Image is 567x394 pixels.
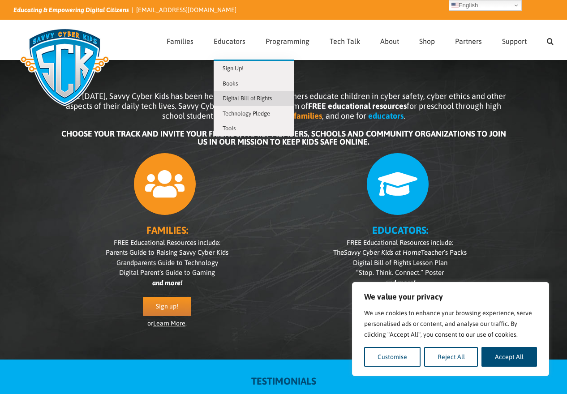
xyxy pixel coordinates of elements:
span: Sign up! [156,303,178,310]
a: [EMAIL_ADDRESS][DOMAIN_NAME] [136,6,236,13]
span: The Teacher’s Packs [333,248,467,256]
a: Books [214,76,294,91]
img: en [451,2,459,9]
button: Accept All [481,347,537,367]
p: We use cookies to enhance your browsing experience, serve personalised ads or content, and analys... [364,308,537,340]
a: Digital Bill of Rights [214,91,294,106]
a: Learn More [153,320,185,327]
a: Programming [266,20,309,60]
a: Search [547,20,554,60]
p: We value your privacy [364,291,537,302]
button: Reject All [424,347,478,367]
a: Partners [455,20,482,60]
nav: Main Menu [167,20,554,60]
span: Families [167,38,193,45]
span: Tech Talk [330,38,360,45]
a: Technology Pledge [214,106,294,121]
strong: TESTIMONIALS [251,375,316,387]
span: , and one for [322,111,366,120]
span: Digital Bill of Rights Lesson Plan [353,259,447,266]
span: “Stop. Think. Connect.” Poster [356,269,444,276]
b: CHOOSE YOUR TRACK AND INVITE YOUR FRIENDS, FAMILY MEMBERS, SCHOOLS AND COMMUNITY ORGANIZATIONS TO... [61,129,506,146]
span: Digital Bill of Rights [223,95,272,102]
i: Educating & Empowering Digital Citizens [13,6,129,13]
span: FREE Educational Resources include: [347,239,453,246]
span: Shop [419,38,435,45]
a: About [380,20,399,60]
span: Educators [214,38,245,45]
a: Tech Talk [330,20,360,60]
span: Books [223,80,238,87]
span: Technology Pledge [223,110,270,117]
b: FREE educational resources [308,101,407,111]
b: educators [368,111,404,120]
b: families [294,111,322,120]
span: or . [147,320,187,327]
i: and more! [385,279,415,287]
a: Families [167,20,193,60]
span: Partners [455,38,482,45]
a: Sign up! [143,297,191,316]
span: Parents Guide to Raising Savvy Cyber Kids [106,248,228,256]
span: Support [502,38,527,45]
span: Tools [223,125,236,132]
span: Programming [266,38,309,45]
i: and more! [152,279,182,287]
span: Digital Parent’s Guide to Gaming [119,269,215,276]
a: Tools [214,121,294,136]
img: Savvy Cyber Kids Logo [13,22,116,112]
i: Savvy Cyber Kids at Home [344,248,421,256]
a: Educators [214,20,245,60]
b: EDUCATORS: [372,224,428,236]
b: FAMILIES: [146,224,188,236]
a: Shop [419,20,435,60]
span: Grandparents Guide to Technology [116,259,218,266]
a: Support [502,20,527,60]
span: FREE Educational Resources include: [114,239,220,246]
button: Customise [364,347,421,367]
a: Sign Up! [214,61,294,76]
span: Sign Up! [223,65,244,72]
span: About [380,38,399,45]
span: . [404,111,405,120]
